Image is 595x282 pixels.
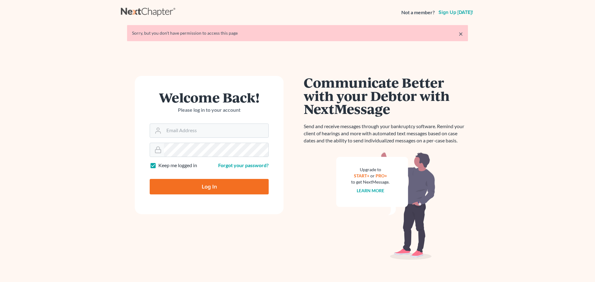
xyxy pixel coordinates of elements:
strong: Not a member? [401,9,435,16]
a: Forgot your password? [218,162,269,168]
h1: Welcome Back! [150,91,269,104]
input: Email Address [164,124,268,137]
a: Learn more [357,188,384,193]
label: Keep me logged in [158,162,197,169]
div: Sorry, but you don't have permission to access this page [132,30,463,36]
input: Log In [150,179,269,194]
a: Sign up [DATE]! [437,10,474,15]
h1: Communicate Better with your Debtor with NextMessage [304,76,468,115]
p: Please log in to your account [150,106,269,114]
div: to get NextMessage. [351,179,390,185]
span: or [370,173,375,178]
p: Send and receive messages through your bankruptcy software. Remind your client of hearings and mo... [304,123,468,144]
div: Upgrade to [351,167,390,173]
img: nextmessage_bg-59042aed3d76b12b5cd301f8e5b87938c9018125f34e5fa2b7a6b67550977c72.svg [336,152,435,260]
a: START+ [354,173,369,178]
a: × [459,30,463,37]
a: PRO+ [376,173,387,178]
